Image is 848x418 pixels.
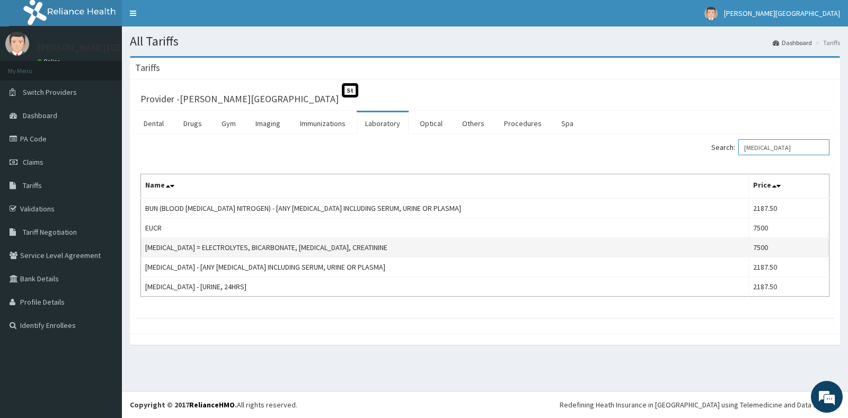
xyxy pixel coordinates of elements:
textarea: Type your message and hit 'Enter' [5,289,202,326]
strong: Copyright © 2017 . [130,400,237,410]
a: Others [454,112,493,135]
span: We're online! [61,134,146,241]
a: Dashboard [773,38,812,47]
img: User Image [704,7,718,20]
input: Search: [738,139,829,155]
a: Optical [411,112,451,135]
td: 7500 [749,238,829,257]
img: d_794563401_company_1708531726252_794563401 [20,53,43,79]
h1: All Tariffs [130,34,840,48]
span: Tariffs [23,181,42,190]
a: Drugs [175,112,210,135]
span: Claims [23,157,43,167]
h3: Provider - [PERSON_NAME][GEOGRAPHIC_DATA] [140,94,339,104]
a: Dental [135,112,172,135]
span: St [342,83,358,97]
a: Gym [213,112,244,135]
footer: All rights reserved. [122,391,848,418]
td: EUCR [141,218,749,238]
th: Price [749,174,829,199]
h3: Tariffs [135,63,160,73]
td: BUN (BLOOD [MEDICAL_DATA] NITROGEN) - [ANY [MEDICAL_DATA] INCLUDING SERUM, URINE OR PLASMA] [141,198,749,218]
span: Dashboard [23,111,57,120]
div: Minimize live chat window [174,5,199,31]
td: 7500 [749,218,829,238]
a: Online [37,58,63,65]
td: [MEDICAL_DATA] = ELECTROLYTES, BICARBONATE, [MEDICAL_DATA], CREATININE [141,238,749,257]
td: 2187.50 [749,257,829,277]
a: Spa [553,112,582,135]
a: Imaging [247,112,289,135]
a: Procedures [496,112,550,135]
td: [MEDICAL_DATA] - [URINE, 24HRS] [141,277,749,297]
li: Tariffs [813,38,840,47]
span: [PERSON_NAME][GEOGRAPHIC_DATA] [724,8,840,18]
div: Chat with us now [55,59,178,73]
a: RelianceHMO [189,400,235,410]
label: Search: [711,139,829,155]
td: [MEDICAL_DATA] - [ANY [MEDICAL_DATA] INCLUDING SERUM, URINE OR PLASMA] [141,257,749,277]
p: [PERSON_NAME][GEOGRAPHIC_DATA] [37,43,194,52]
td: 2187.50 [749,277,829,297]
a: Immunizations [291,112,354,135]
img: User Image [5,32,29,56]
span: Tariff Negotiation [23,227,77,237]
td: 2187.50 [749,198,829,218]
th: Name [141,174,749,199]
span: Switch Providers [23,87,77,97]
div: Redefining Heath Insurance in [GEOGRAPHIC_DATA] using Telemedicine and Data Science! [560,399,840,410]
a: Laboratory [357,112,409,135]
